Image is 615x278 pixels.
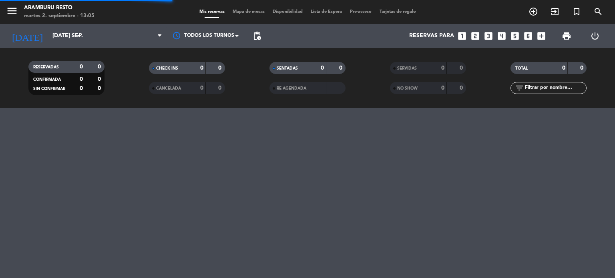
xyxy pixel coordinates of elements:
[321,65,324,71] strong: 0
[397,66,417,70] span: SERVIDAS
[515,83,524,93] i: filter_list
[376,10,420,14] span: Tarjetas de regalo
[460,85,464,91] strong: 0
[590,31,600,41] i: power_settings_new
[572,7,581,16] i: turned_in_not
[80,64,83,70] strong: 0
[6,27,48,45] i: [DATE]
[156,66,178,70] span: CHECK INS
[269,10,307,14] span: Disponibilidad
[524,84,586,92] input: Filtrar por nombre...
[457,31,467,41] i: looks_one
[33,78,61,82] span: CONFIRMADA
[580,65,585,71] strong: 0
[218,85,223,91] strong: 0
[496,31,507,41] i: looks_4
[33,87,65,91] span: SIN CONFIRMAR
[98,64,102,70] strong: 0
[156,86,181,90] span: CANCELADA
[229,10,269,14] span: Mapa de mesas
[200,65,203,71] strong: 0
[24,4,94,12] div: Aramburu Resto
[510,31,520,41] i: looks_5
[562,65,565,71] strong: 0
[277,66,298,70] span: SENTADAS
[307,10,346,14] span: Lista de Espera
[277,86,306,90] span: RE AGENDADA
[98,76,102,82] strong: 0
[409,33,454,39] span: Reservas para
[80,76,83,82] strong: 0
[252,31,262,41] span: pending_actions
[33,65,59,69] span: RESERVADAS
[581,24,609,48] div: LOG OUT
[470,31,480,41] i: looks_two
[397,86,418,90] span: NO SHOW
[74,31,84,41] i: arrow_drop_down
[460,65,464,71] strong: 0
[562,31,571,41] span: print
[339,65,344,71] strong: 0
[483,31,494,41] i: looks_3
[536,31,547,41] i: add_box
[550,7,560,16] i: exit_to_app
[346,10,376,14] span: Pre-acceso
[195,10,229,14] span: Mis reservas
[24,12,94,20] div: martes 2. septiembre - 13:05
[6,5,18,20] button: menu
[80,86,83,91] strong: 0
[441,85,444,91] strong: 0
[523,31,533,41] i: looks_6
[200,85,203,91] strong: 0
[441,65,444,71] strong: 0
[218,65,223,71] strong: 0
[98,86,102,91] strong: 0
[529,7,538,16] i: add_circle_outline
[593,7,603,16] i: search
[515,66,528,70] span: TOTAL
[6,5,18,17] i: menu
